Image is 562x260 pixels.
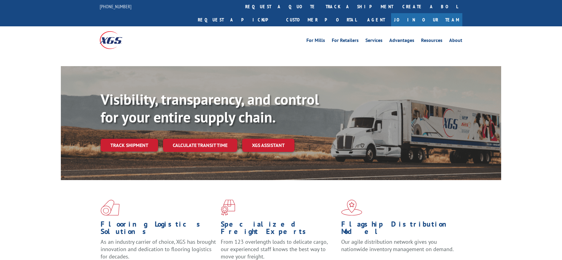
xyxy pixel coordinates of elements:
img: xgs-icon-focused-on-flooring-red [221,200,235,216]
h1: Flooring Logistics Solutions [101,220,216,238]
a: Calculate transit time [163,139,237,152]
span: As an industry carrier of choice, XGS has brought innovation and dedication to flooring logistics... [101,238,216,260]
img: xgs-icon-total-supply-chain-intelligence-red [101,200,120,216]
a: Services [365,38,383,45]
a: About [449,38,462,45]
h1: Specialized Freight Experts [221,220,336,238]
a: Agent [361,13,391,26]
img: xgs-icon-flagship-distribution-model-red [341,200,362,216]
a: Advantages [389,38,414,45]
a: For Mills [306,38,325,45]
a: Request a pickup [193,13,282,26]
a: Track shipment [101,139,158,152]
a: XGS ASSISTANT [242,139,294,152]
b: Visibility, transparency, and control for your entire supply chain. [101,90,319,126]
a: Customer Portal [282,13,361,26]
span: Our agile distribution network gives you nationwide inventory management on demand. [341,238,454,253]
h1: Flagship Distribution Model [341,220,457,238]
a: Resources [421,38,442,45]
a: For Retailers [332,38,359,45]
a: [PHONE_NUMBER] [100,3,131,9]
a: Join Our Team [391,13,462,26]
